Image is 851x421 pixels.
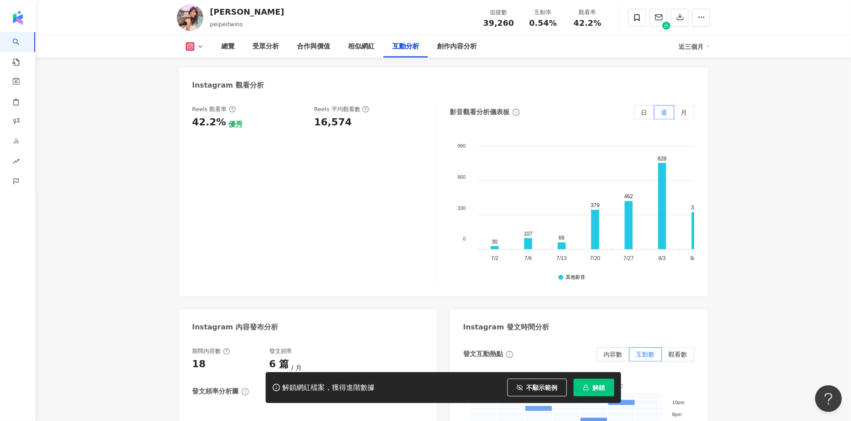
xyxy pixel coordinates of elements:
span: 觀看數 [669,351,687,358]
div: 追蹤數 [482,8,516,17]
div: 其他影音 [566,275,586,281]
span: peipeitwins [210,21,243,28]
tspan: 330 [458,205,466,211]
span: 解鎖 [593,384,605,391]
span: rise [12,152,20,172]
div: 總覽 [222,41,235,52]
div: Reels 觀看率 [192,105,236,113]
div: 42.2% [192,116,226,129]
div: 期間內容數 [192,348,230,356]
div: 近三個月 [679,40,710,54]
div: 創作內容分析 [437,41,477,52]
tspan: 7/2 [491,255,499,261]
tspan: 7/6 [525,255,532,261]
span: 不顯示範例 [527,384,558,391]
div: 合作與價值 [297,41,331,52]
div: 相似網紅 [348,41,375,52]
span: 月 [292,365,302,372]
div: Instagram 觀看分析 [192,80,264,90]
div: 18 [192,358,206,372]
tspan: 8/10 [691,255,701,261]
div: 互動率 [527,8,560,17]
tspan: 10pm [672,400,685,405]
div: 16,574 [314,116,352,129]
div: [PERSON_NAME] [210,6,284,17]
div: 影音觀看分析儀表板 [450,108,510,117]
tspan: 8pm [672,412,682,417]
span: info-circle [505,350,515,360]
div: 發文互動熱點 [463,350,503,359]
div: Instagram 內容發布分析 [192,323,279,333]
div: 觀看率 [571,8,605,17]
span: 週 [661,109,667,116]
tspan: 7/20 [590,255,601,261]
button: 不顯示範例 [507,379,567,397]
div: 解鎖網紅檔案，獲得進階數據 [283,383,375,393]
span: 42.2% [574,19,601,28]
tspan: 990 [458,144,466,149]
span: 月 [681,109,687,116]
span: 39,260 [483,18,514,28]
span: 互動數 [636,351,655,358]
div: 優秀 [228,120,243,129]
tspan: 0 [463,237,466,242]
span: 內容數 [604,351,623,358]
button: 解鎖 [574,379,615,397]
span: 日 [641,109,647,116]
img: KOL Avatar [177,4,204,31]
tspan: 7/27 [624,255,635,261]
a: search [12,32,30,67]
tspan: 660 [458,174,466,180]
span: info-circle [511,108,521,117]
div: Reels 平均觀看數 [314,105,369,113]
span: 0.54% [529,19,557,28]
div: 互動分析 [393,41,420,52]
div: 發文頻率 [269,348,292,356]
tspan: 7/13 [557,255,567,261]
div: Instagram 發文時間分析 [463,323,550,333]
div: 6 篇 [269,358,289,372]
img: logo icon [11,11,25,25]
div: 受眾分析 [253,41,280,52]
tspan: 8/3 [659,255,666,261]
